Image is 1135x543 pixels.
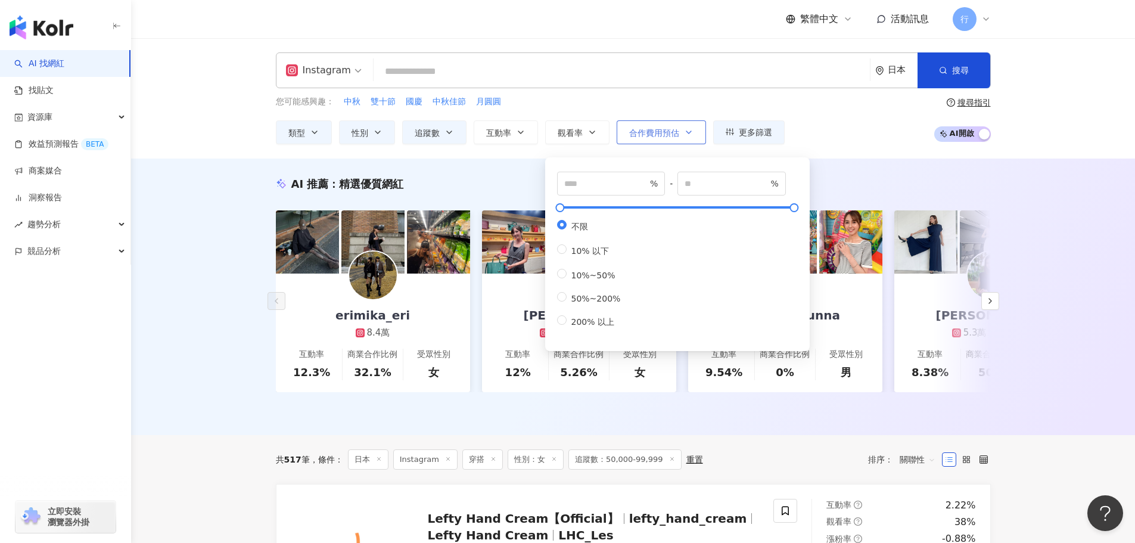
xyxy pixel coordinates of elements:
[629,511,747,526] span: lefty_hand_cream
[276,96,334,108] span: 您可能感興趣：
[617,120,706,144] button: 合作費用預估
[960,13,969,26] span: 行
[474,120,538,144] button: 互動率
[14,58,64,70] a: searchAI 找網紅
[894,274,1089,392] a: [PERSON_NAME]5.3萬1.3萬互動率8.38%商業合作比例50%受眾性別男
[512,307,646,324] div: [PERSON_NAME]
[14,221,23,229] span: rise
[545,120,610,144] button: 觀看率
[558,128,583,138] span: 觀看率
[482,210,545,274] img: post-image
[14,138,108,150] a: 效益預測報告BETA
[924,307,1059,324] div: [PERSON_NAME]
[48,506,89,528] span: 立即安裝 瀏覽器外掛
[567,271,620,280] span: 10%~50%
[505,365,531,380] div: 12%
[841,365,851,380] div: 男
[339,120,395,144] button: 性別
[739,128,772,137] span: 更多篩選
[868,450,942,469] div: 排序：
[27,238,61,265] span: 競品分析
[505,349,530,361] div: 互動率
[760,349,810,361] div: 商業合作比例
[826,500,851,510] span: 互動率
[650,177,658,190] span: %
[568,449,682,470] span: 追蹤數：50,000-99,999
[918,52,990,88] button: 搜尋
[14,192,62,204] a: 洞察報告
[10,15,73,39] img: logo
[15,501,116,533] a: chrome extension立即安裝 瀏覽器外掛
[291,176,404,191] div: AI 推薦 ：
[343,95,361,108] button: 中秋
[339,178,403,190] span: 精選優質網紅
[900,450,935,469] span: 關聯性
[462,449,503,470] span: 穿搭
[918,349,943,361] div: 互動率
[370,95,396,108] button: 雙十節
[960,210,1023,274] img: post-image
[417,349,450,361] div: 受眾性別
[407,210,470,274] img: post-image
[367,327,390,339] div: 8.4萬
[276,455,310,464] div: 共 筆
[665,177,677,190] span: -
[276,210,339,274] img: post-image
[371,96,396,108] span: 雙十節
[957,98,991,107] div: 搜尋指引
[826,517,851,526] span: 觀看率
[966,349,1016,361] div: 商業合作比例
[912,365,949,380] div: 8.38%
[347,349,397,361] div: 商業合作比例
[284,455,301,464] span: 517
[800,13,838,26] span: 繁體中文
[405,95,423,108] button: 國慶
[402,120,467,144] button: 追蹤數
[14,165,62,177] a: 商案媒合
[713,120,785,144] button: 更多篩選
[968,252,1015,299] img: KOL Avatar
[635,365,645,380] div: 女
[771,177,779,190] span: %
[310,455,343,464] span: 條件 ：
[567,294,626,303] span: 50%~200%
[1087,495,1123,531] iframe: Help Scout Beacon - Open
[476,96,501,108] span: 月圓圓
[415,128,440,138] span: 追蹤數
[854,501,862,509] span: question-circle
[946,499,976,512] div: 2.22%
[19,507,42,526] img: chrome extension
[393,449,458,470] span: Instagram
[428,511,619,526] span: Lefty Hand Cream【Official】
[963,327,987,339] div: 5.3萬
[299,349,324,361] div: 互動率
[288,128,305,138] span: 類型
[482,274,676,392] a: [PERSON_NAME]8.7萬1.8萬互動率12%商業合作比例5.26%受眾性別女
[324,307,422,324] div: erimika_eri
[349,252,397,299] img: KOL Avatar
[406,96,422,108] span: 國慶
[560,365,597,380] div: 5.26%
[428,365,439,380] div: 女
[629,128,679,138] span: 合作費用預估
[894,210,957,274] img: post-image
[623,349,657,361] div: 受眾性別
[428,528,549,542] span: Lefty Hand Cream
[891,13,929,24] span: 活動訊息
[486,128,511,138] span: 互動率
[344,96,360,108] span: 中秋
[567,246,614,256] span: 10% 以下
[433,96,466,108] span: 中秋佳節
[947,98,955,107] span: question-circle
[954,516,976,529] div: 38%
[854,535,862,543] span: question-circle
[888,65,918,75] div: 日本
[276,120,332,144] button: 類型
[686,455,703,464] div: 重置
[567,222,593,231] span: 不限
[711,349,736,361] div: 互動率
[341,210,405,274] img: post-image
[354,365,391,380] div: 32.1%
[819,210,882,274] img: post-image
[875,66,884,75] span: environment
